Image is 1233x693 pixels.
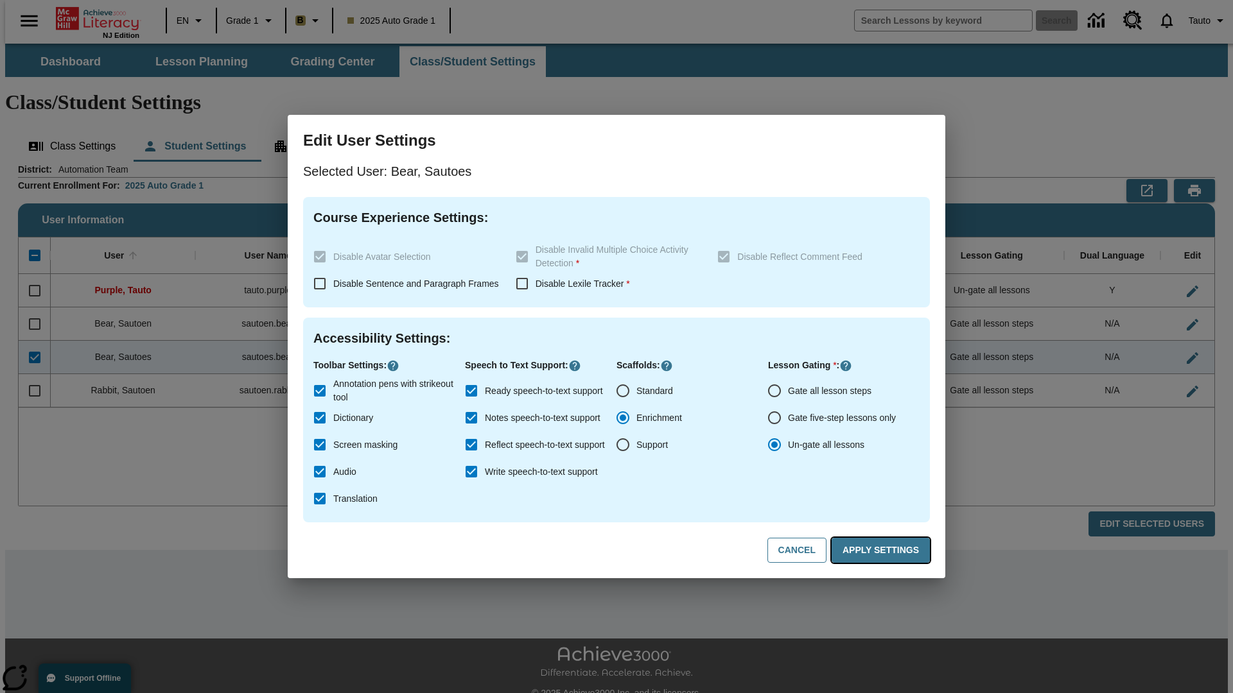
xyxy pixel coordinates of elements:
[767,538,826,563] button: Cancel
[333,411,373,425] span: Dictionary
[485,411,600,425] span: Notes speech-to-text support
[306,243,505,270] label: These settings are specific to individual classes. To see these settings or make changes, please ...
[333,377,455,404] span: Annotation pens with strikeout tool
[788,438,864,452] span: Un-gate all lessons
[660,359,673,372] button: Click here to know more about
[333,465,356,479] span: Audio
[536,278,630,289] span: Disable Lexile Tracker
[313,359,465,372] p: Toolbar Settings :
[303,161,930,182] p: Selected User: Bear, Sautoes
[303,130,930,151] h3: Edit User Settings
[485,438,605,452] span: Reflect speech-to-text support
[832,538,930,563] button: Apply Settings
[636,411,682,425] span: Enrichment
[768,359,920,372] p: Lesson Gating :
[636,384,673,398] span: Standard
[737,252,862,262] span: Disable Reflect Comment Feed
[839,359,852,372] button: Click here to know more about
[788,411,896,425] span: Gate five-step lessons only
[636,438,668,452] span: Support
[333,438,398,452] span: Screen masking
[568,359,581,372] button: Click here to know more about
[536,244,688,268] span: Disable Invalid Multiple Choice Activity Detection
[710,243,909,270] label: These settings are specific to individual classes. To see these settings or make changes, please ...
[333,278,499,289] span: Disable Sentence and Paragraph Frames
[333,492,378,506] span: Translation
[387,359,399,372] button: Click here to know more about
[465,359,616,372] p: Speech to Text Support :
[616,359,768,372] p: Scaffolds :
[313,207,920,228] h4: Course Experience Settings :
[313,328,920,348] h4: Accessibility Settings :
[485,384,603,398] span: Ready speech-to-text support
[788,384,871,398] span: Gate all lesson steps
[485,465,598,479] span: Write speech-to-text support
[333,252,431,262] span: Disable Avatar Selection
[509,243,708,270] label: These settings are specific to individual classes. To see these settings or make changes, please ...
